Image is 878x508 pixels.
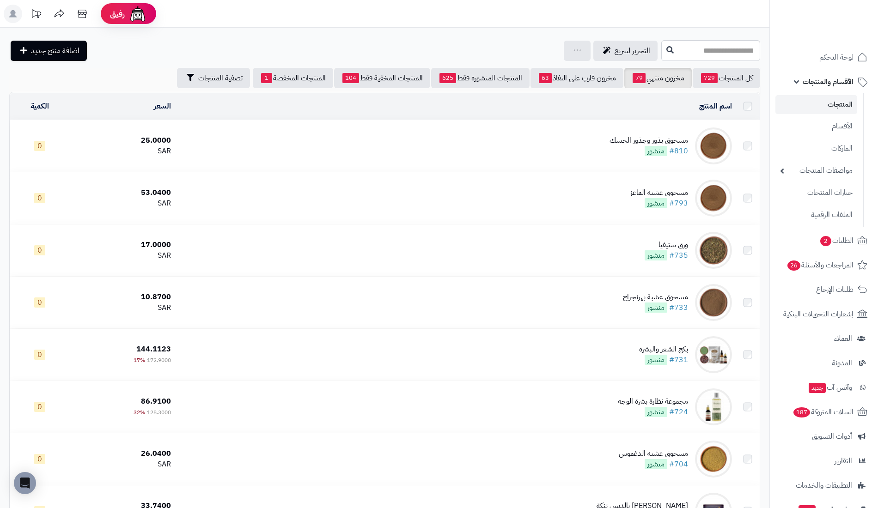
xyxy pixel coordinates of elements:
[775,425,872,448] a: أدوات التسويق
[835,454,852,467] span: التقارير
[701,73,718,83] span: 729
[11,41,87,61] a: اضافة منتج جديد
[624,68,692,88] a: مخزون منتهي79
[775,474,872,496] a: التطبيقات والخدمات
[633,73,646,83] span: 79
[775,116,857,136] a: الأقسام
[134,356,145,364] span: 17%
[775,303,872,325] a: إشعارات التحويلات البنكية
[431,68,530,88] a: المنتجات المنشورة فقط625
[14,472,36,494] div: Open Intercom Messenger
[695,180,732,217] img: مسحوق عشبة الماعز
[693,68,760,88] a: كل المنتجات729
[74,459,171,470] div: SAR
[134,408,145,417] span: 32%
[34,141,45,151] span: 0
[695,441,732,478] img: مسحوق عشبة الدغموس
[74,250,171,261] div: SAR
[816,283,854,296] span: طلبات الإرجاع
[796,479,852,492] span: التطبيقات والخدمات
[198,73,243,84] span: تصفية المنتجات
[24,5,48,25] a: تحديثات المنصة
[699,101,732,112] a: اسم المنتج
[775,254,872,276] a: المراجعات والأسئلة26
[615,45,650,56] span: التحرير لسريع
[695,127,732,164] img: مسحوق بذور وجذور الحسك
[30,101,49,112] a: الكمية
[793,407,810,417] span: 187
[147,356,171,364] span: 172.9000
[154,101,171,112] a: السعر
[128,5,147,23] img: ai-face.png
[645,459,667,469] span: منشور
[775,205,857,225] a: الملفات الرقمية
[669,198,688,209] a: #793
[819,51,854,64] span: لوحة التحكم
[695,388,732,425] img: مجموعة نظارة بشرة الوجه
[775,139,857,158] a: الماركات
[669,145,688,157] a: #810
[832,357,852,369] span: المدونة
[74,448,171,459] div: 26.0400
[618,396,688,407] div: مجموعة نظارة بشرة الوجه
[808,381,852,394] span: وآتس آب
[775,450,872,472] a: التقارير
[787,260,800,271] span: 26
[610,135,688,146] div: مسحوق بذور وجذور الحسك
[775,230,872,252] a: الطلبات2
[74,292,171,302] div: 10.8700
[669,250,688,261] a: #735
[623,292,688,302] div: مسحوق عشبة بهرنجراج
[74,187,171,198] div: 53.0400
[645,355,667,365] span: منشور
[775,278,872,301] a: طلبات الإرجاع
[74,240,171,250] div: 17.0000
[787,259,854,272] span: المراجعات والأسئلة
[775,327,872,350] a: العملاء
[619,448,688,459] div: مسحوق عشبة الدغموس
[793,405,854,418] span: السلات المتروكة
[815,24,869,44] img: logo-2.png
[74,146,171,157] div: SAR
[645,146,667,156] span: منشور
[834,332,852,345] span: العملاء
[820,236,831,246] span: 2
[136,344,171,355] span: 144.1123
[775,46,872,68] a: لوحة التحكم
[593,41,658,61] a: التحرير لسريع
[803,75,854,88] span: الأقسام والمنتجات
[809,383,826,393] span: جديد
[34,454,45,464] span: 0
[645,198,667,208] span: منشور
[695,336,732,373] img: بكج الشعر والبشرة
[34,193,45,203] span: 0
[695,284,732,321] img: مسحوق عشبة بهرنجراج
[775,401,872,423] a: السلات المتروكة187
[775,95,857,114] a: المنتجات
[74,198,171,209] div: SAR
[695,232,732,269] img: ورق ستيفيا
[819,234,854,247] span: الطلبات
[639,344,688,355] div: بكج الشعر والبشرة
[439,73,456,83] span: 625
[783,308,854,321] span: إشعارات التحويلات البنكية
[74,135,171,146] div: 25.0000
[775,161,857,181] a: مواصفات المنتجات
[775,352,872,374] a: المدونة
[74,302,171,313] div: SAR
[669,302,688,313] a: #733
[177,68,250,88] button: تصفية المنتجات
[334,68,430,88] a: المنتجات المخفية فقط104
[141,396,171,407] span: 86.9100
[669,406,688,417] a: #724
[31,45,79,56] span: اضافة منتج جديد
[669,459,688,470] a: #704
[342,73,359,83] span: 104
[34,245,45,255] span: 0
[261,73,272,83] span: 1
[645,240,688,250] div: ورق ستيفيا
[147,408,171,417] span: 128.3000
[669,354,688,365] a: #731
[539,73,552,83] span: 63
[775,183,857,203] a: خيارات المنتجات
